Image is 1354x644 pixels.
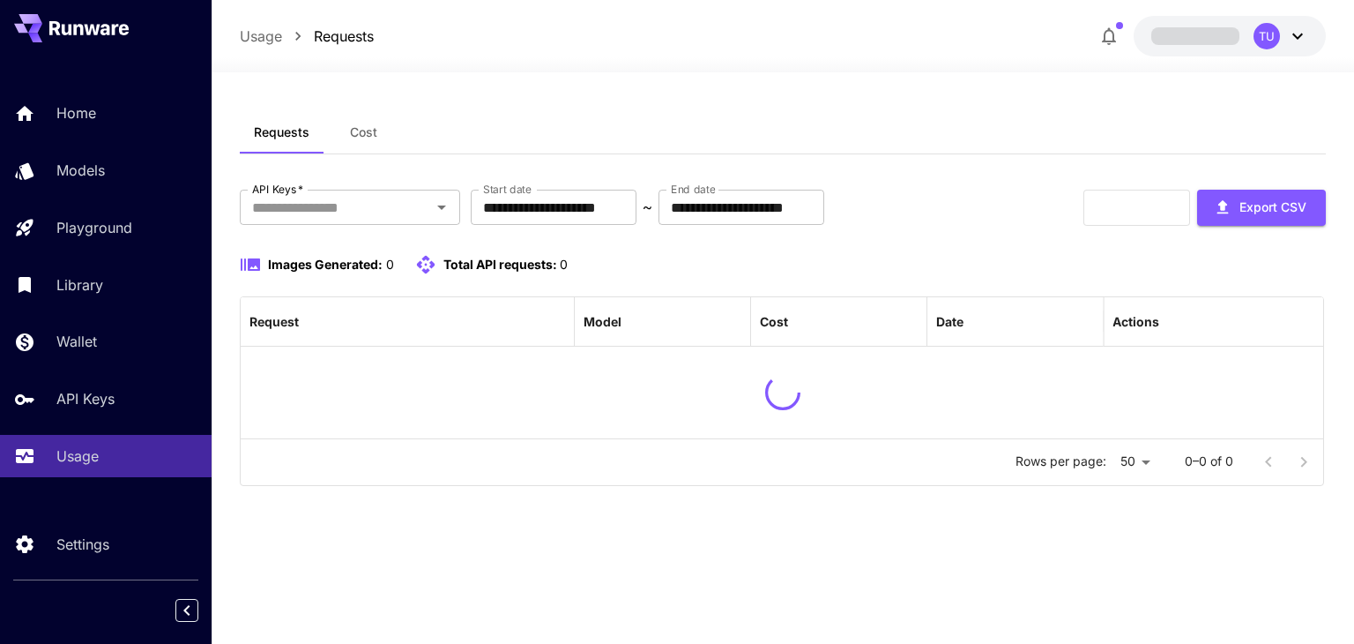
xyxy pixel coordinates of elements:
[483,182,532,197] label: Start date
[386,257,394,272] span: 0
[1112,314,1159,329] div: Actions
[56,388,115,409] p: API Keys
[584,314,621,329] div: Model
[56,534,109,555] p: Settings
[1185,453,1233,470] p: 0–0 of 0
[56,446,99,467] p: Usage
[350,124,377,140] span: Cost
[936,314,963,329] div: Date
[254,124,309,140] span: Requests
[189,595,212,626] div: Collapse sidebar
[56,274,103,296] p: Library
[1015,453,1106,470] p: Rows per page:
[175,599,198,622] button: Collapse sidebar
[314,26,374,47] a: Requests
[1254,23,1280,49] div: TU
[56,331,97,352] p: Wallet
[56,160,105,181] p: Models
[249,314,299,329] div: Request
[760,314,788,329] div: Cost
[252,182,303,197] label: API Keys
[240,26,374,47] nav: breadcrumb
[1134,16,1326,56] button: TU
[240,26,282,47] a: Usage
[429,195,454,220] button: Open
[443,257,557,272] span: Total API requests:
[56,217,132,238] p: Playground
[268,257,383,272] span: Images Generated:
[643,197,652,218] p: ~
[1113,449,1157,475] div: 50
[56,102,96,124] p: Home
[671,182,715,197] label: End date
[1197,190,1326,226] button: Export CSV
[560,257,568,272] span: 0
